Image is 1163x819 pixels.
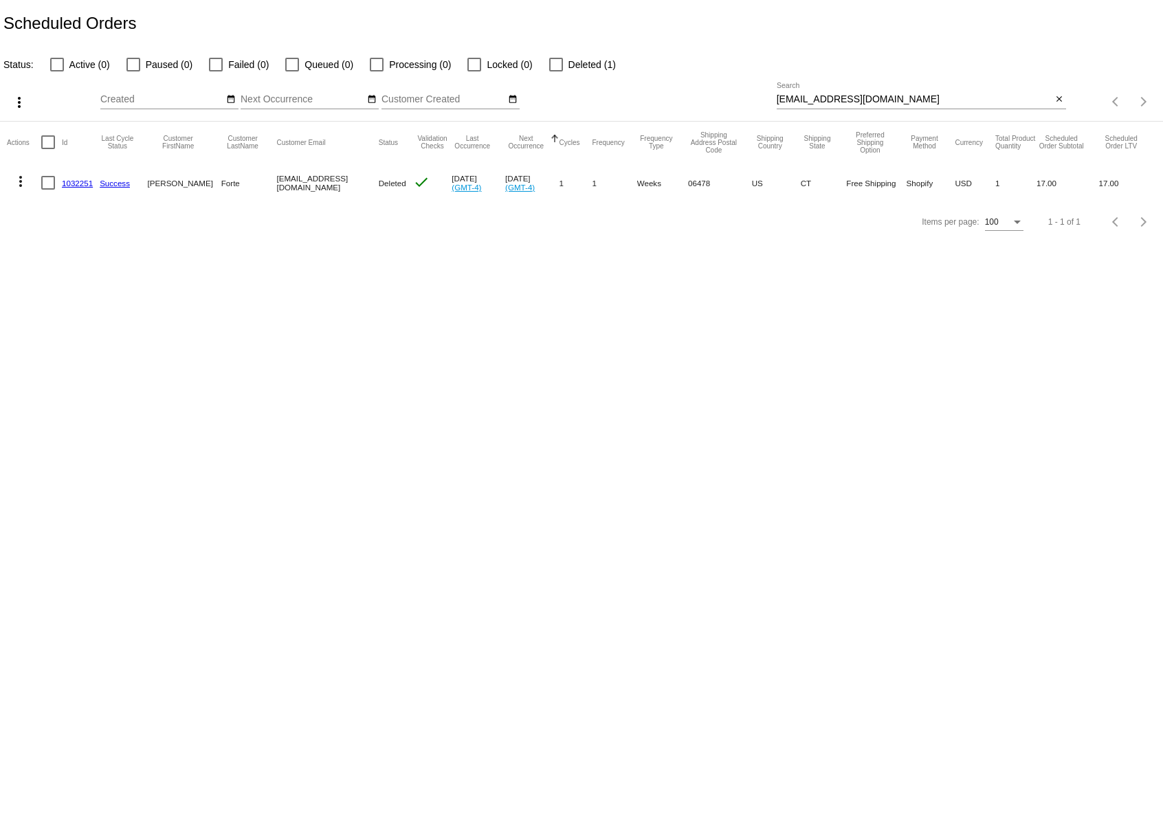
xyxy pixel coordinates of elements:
button: Next page [1130,88,1158,115]
button: Change sorting for LastOccurrenceUtc [452,135,493,150]
mat-cell: 06478 [688,163,752,203]
div: Items per page: [922,217,979,227]
button: Change sorting for Cycles [559,138,579,146]
mat-header-cell: Validation Checks [413,122,452,163]
button: Change sorting for CustomerLastName [221,135,265,150]
mat-cell: CT [801,163,847,203]
mat-cell: USD [955,163,995,203]
button: Change sorting for CurrencyIso [955,138,983,146]
button: Next page [1130,208,1158,236]
mat-cell: [EMAIL_ADDRESS][DOMAIN_NAME] [276,163,378,203]
mat-cell: [DATE] [452,163,505,203]
mat-cell: 17.00 [1098,163,1155,203]
mat-icon: more_vert [11,94,27,111]
a: Success [100,179,130,188]
button: Change sorting for LifetimeValue [1098,135,1143,150]
span: Processing (0) [389,56,451,73]
mat-icon: close [1054,94,1064,105]
button: Change sorting for NextOccurrenceUtc [505,135,546,150]
a: 1032251 [62,179,93,188]
span: Queued (0) [304,56,353,73]
a: (GMT-4) [452,183,481,192]
mat-cell: Weeks [637,163,688,203]
button: Change sorting for PreferredShippingOption [846,131,894,154]
mat-cell: [PERSON_NAME] [148,163,221,203]
button: Change sorting for LastProcessingCycleId [100,135,135,150]
mat-cell: 1 [559,163,592,203]
mat-cell: US [752,163,801,203]
button: Clear [1052,93,1066,107]
span: Deleted [379,179,406,188]
span: Deleted (1) [568,56,616,73]
mat-cell: Forte [221,163,277,203]
mat-icon: date_range [226,94,236,105]
button: Change sorting for Id [62,138,67,146]
a: (GMT-4) [505,183,535,192]
button: Change sorting for Frequency [592,138,624,146]
button: Previous page [1103,88,1130,115]
mat-cell: [DATE] [505,163,559,203]
mat-cell: 1 [592,163,636,203]
span: Failed (0) [228,56,269,73]
input: Created [100,94,224,105]
mat-header-cell: Actions [7,122,41,163]
mat-cell: Shopify [907,163,955,203]
span: Paused (0) [146,56,192,73]
mat-cell: 17.00 [1037,163,1099,203]
mat-icon: date_range [508,94,518,105]
button: Change sorting for ShippingState [801,135,834,150]
mat-header-cell: Total Product Quantity [995,122,1037,163]
mat-cell: Free Shipping [846,163,906,203]
span: Active (0) [69,56,110,73]
mat-icon: more_vert [12,173,29,190]
button: Change sorting for Status [379,138,398,146]
button: Change sorting for ShippingCountry [752,135,788,150]
button: Change sorting for ShippingPostcode [688,131,740,154]
input: Next Occurrence [241,94,364,105]
button: Change sorting for CustomerEmail [276,138,325,146]
mat-icon: date_range [367,94,377,105]
input: Customer Created [381,94,505,105]
button: Change sorting for CustomerFirstName [148,135,209,150]
button: Change sorting for Subtotal [1037,135,1087,150]
mat-select: Items per page: [985,218,1023,227]
span: Status: [3,59,34,70]
div: 1 - 1 of 1 [1048,217,1081,227]
input: Search [777,94,1052,105]
h2: Scheduled Orders [3,14,136,33]
span: Locked (0) [487,56,532,73]
mat-icon: check [413,174,430,190]
span: 100 [985,217,999,227]
button: Change sorting for PaymentMethod.Type [907,135,943,150]
button: Previous page [1103,208,1130,236]
mat-cell: 1 [995,163,1037,203]
button: Change sorting for FrequencyType [637,135,676,150]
